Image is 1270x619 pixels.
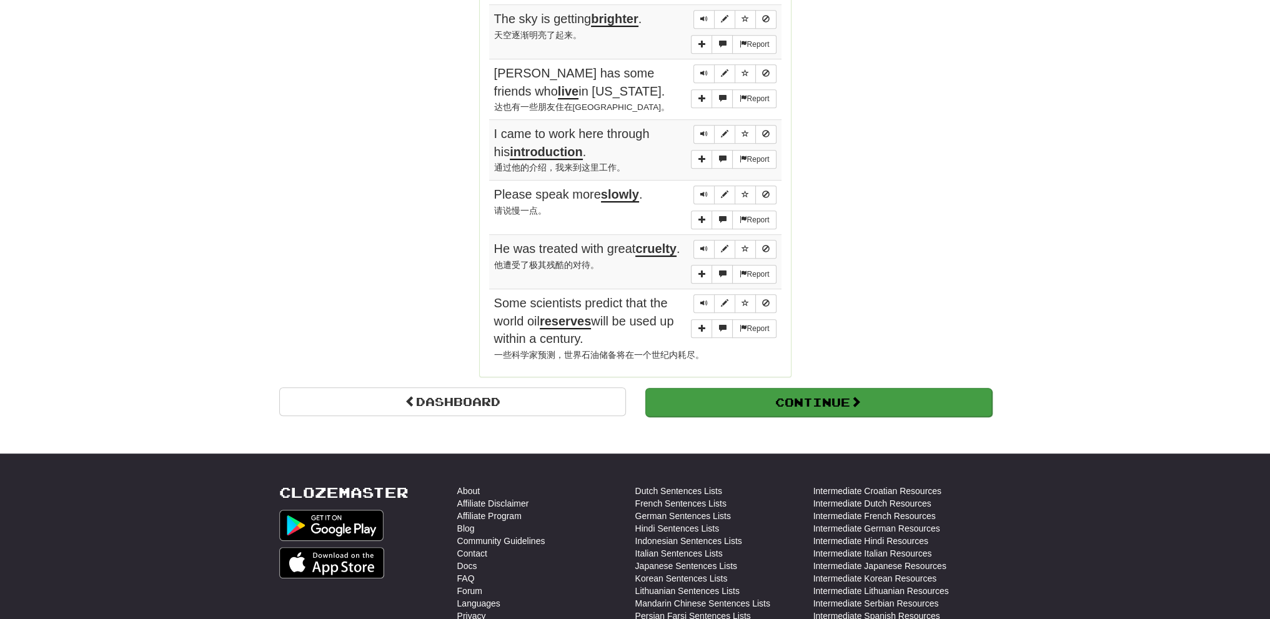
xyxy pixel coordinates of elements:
a: Docs [457,560,477,572]
div: Sentence controls [693,64,776,83]
div: Sentence controls [693,294,776,313]
button: Toggle ignore [755,186,776,204]
div: Sentence controls [693,125,776,144]
u: cruelty [635,242,677,257]
button: Edit sentence [714,10,735,29]
button: Add sentence to collection [691,210,712,229]
small: 通过他的介绍，我来到这里工作。 [494,163,625,172]
button: Toggle ignore [755,10,776,29]
button: Toggle favorite [735,125,756,144]
button: Report [732,265,776,284]
a: Japanese Sentences Lists [635,560,737,572]
div: More sentence controls [691,319,776,338]
button: Edit sentence [714,240,735,259]
a: Hindi Sentences Lists [635,522,720,535]
a: Mandarin Chinese Sentences Lists [635,597,770,610]
div: More sentence controls [691,210,776,229]
a: Intermediate Serbian Resources [813,597,939,610]
a: French Sentences Lists [635,497,727,510]
a: Affiliate Disclaimer [457,497,529,510]
a: Korean Sentences Lists [635,572,728,585]
u: slowly [601,187,639,202]
button: Play sentence audio [693,186,715,204]
div: More sentence controls [691,265,776,284]
a: FAQ [457,572,475,585]
a: Clozemaster [279,485,409,500]
small: 天空逐渐明亮了起来。 [494,31,582,40]
img: Get it on Google Play [279,510,384,541]
button: Toggle ignore [755,240,776,259]
a: Intermediate Italian Resources [813,547,932,560]
button: Report [732,210,776,229]
button: Edit sentence [714,294,735,313]
button: Continue [645,388,992,417]
div: Sentence controls [693,240,776,259]
span: I came to work here through his . [494,127,650,160]
button: Play sentence audio [693,64,715,83]
img: Get it on App Store [279,547,385,578]
button: Toggle favorite [735,64,756,83]
button: Toggle ignore [755,125,776,144]
a: German Sentences Lists [635,510,731,522]
a: Intermediate Hindi Resources [813,535,928,547]
a: Lithuanian Sentences Lists [635,585,740,597]
small: 他遭受了极其残酷的对待。 [494,260,599,270]
button: Toggle favorite [735,240,756,259]
a: Contact [457,547,487,560]
a: Intermediate Korean Resources [813,572,937,585]
div: Sentence controls [693,10,776,29]
a: Intermediate Lithuanian Resources [813,585,949,597]
button: Toggle favorite [735,10,756,29]
a: Intermediate Croatian Resources [813,485,941,497]
button: Play sentence audio [693,125,715,144]
button: Edit sentence [714,125,735,144]
a: Dutch Sentences Lists [635,485,722,497]
small: 达也有一些朋友住在[GEOGRAPHIC_DATA]。 [494,102,670,112]
small: 一些科学家预测，世界石油储备将在一个世纪内耗尽。 [494,350,704,360]
button: Toggle favorite [735,186,756,204]
button: Add sentence to collection [691,319,712,338]
button: Report [732,319,776,338]
button: Report [732,150,776,169]
a: About [457,485,480,497]
span: The sky is getting . [494,12,642,27]
div: More sentence controls [691,35,776,54]
span: [PERSON_NAME] has some friends who in [US_STATE]. [494,66,665,99]
a: Italian Sentences Lists [635,547,723,560]
u: brighter [591,12,638,27]
button: Report [732,35,776,54]
span: He was treated with great . [494,242,680,257]
button: Add sentence to collection [691,150,712,169]
a: Languages [457,597,500,610]
u: reserves [540,314,591,329]
a: Intermediate Japanese Resources [813,560,946,572]
a: Blog [457,522,475,535]
a: Affiliate Program [457,510,522,522]
a: Intermediate German Resources [813,522,940,535]
a: Forum [457,585,482,597]
button: Play sentence audio [693,294,715,313]
a: Indonesian Sentences Lists [635,535,742,547]
small: 请说慢一点。 [494,206,547,215]
button: Add sentence to collection [691,89,712,108]
a: Community Guidelines [457,535,545,547]
a: Intermediate Dutch Resources [813,497,931,510]
button: Add sentence to collection [691,265,712,284]
button: Toggle ignore [755,64,776,83]
button: Play sentence audio [693,240,715,259]
button: Play sentence audio [693,10,715,29]
button: Edit sentence [714,64,735,83]
button: Report [732,89,776,108]
button: Toggle favorite [735,294,756,313]
button: Edit sentence [714,186,735,204]
button: Toggle ignore [755,294,776,313]
span: Please speak more . [494,187,643,202]
u: live [558,84,578,99]
u: introduction [510,145,583,160]
div: More sentence controls [691,89,776,108]
a: Intermediate French Resources [813,510,936,522]
button: Add sentence to collection [691,35,712,54]
a: Dashboard [279,387,626,416]
div: Sentence controls [693,186,776,204]
div: More sentence controls [691,150,776,169]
